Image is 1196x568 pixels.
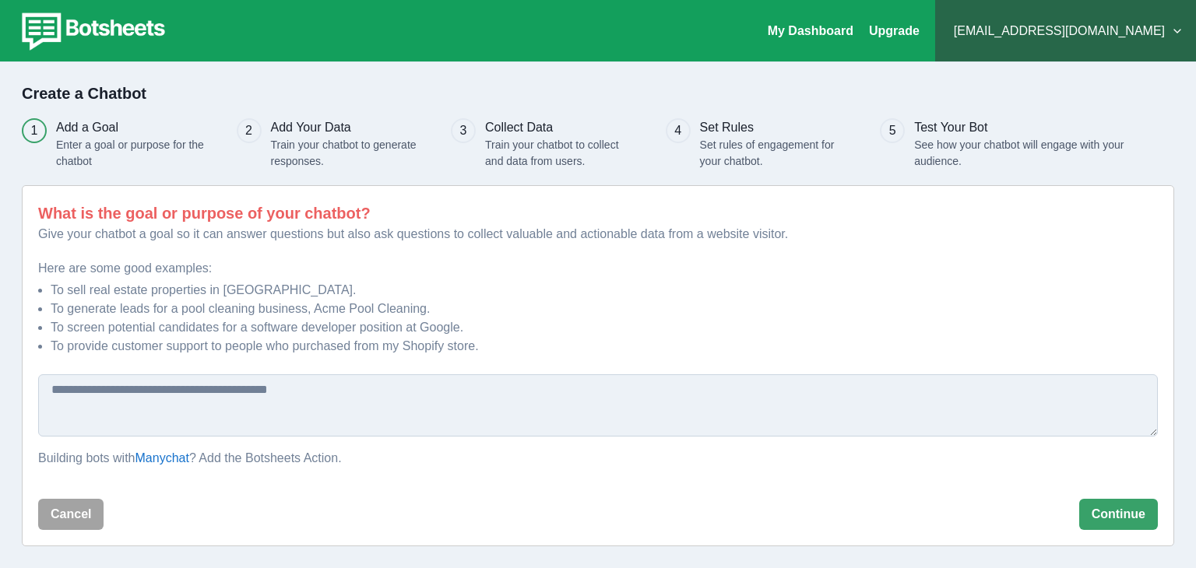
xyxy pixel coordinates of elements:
[31,121,38,140] div: 1
[12,9,170,53] img: botsheets-logo.png
[38,225,1158,244] p: Give your chatbot a goal so it can answer questions but also ask questions to collect valuable an...
[38,259,1158,278] p: Here are some good examples:
[271,137,423,170] p: Train your chatbot to generate responses.
[51,281,1158,300] li: To sell real estate properties in [GEOGRAPHIC_DATA].
[700,137,852,170] p: Set rules of engagement for your chatbot.
[768,24,853,37] a: My Dashboard
[485,118,637,137] h3: Collect Data
[460,121,467,140] div: 3
[56,118,208,137] h3: Add a Goal
[51,318,1158,337] li: To screen potential candidates for a software developer position at Google.
[914,118,1134,137] h3: Test Your Bot
[869,24,920,37] a: Upgrade
[22,118,1174,170] div: Progress
[51,300,1158,318] li: To generate leads for a pool cleaning business, Acme Pool Cleaning.
[135,451,189,465] a: Manychat
[700,118,852,137] h3: Set Rules
[889,121,896,140] div: 5
[674,121,681,140] div: 4
[245,121,252,140] div: 2
[56,137,208,170] p: Enter a goal or purpose for the chatbot
[1079,499,1158,530] button: Continue
[271,118,423,137] h3: Add Your Data
[51,337,1158,356] li: To provide customer support to people who purchased from my Shopify store.
[948,16,1184,47] button: [EMAIL_ADDRESS][DOMAIN_NAME]
[914,137,1134,170] p: See how your chatbot will engage with your audience.
[22,84,1174,103] h2: Create a Chatbot
[38,202,1158,225] p: What is the goal or purpose of your chatbot?
[38,449,1158,468] p: Building bots with ? Add the Botsheets Action.
[485,137,637,170] p: Train your chatbot to collect and data from users.
[38,499,104,530] button: Cancel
